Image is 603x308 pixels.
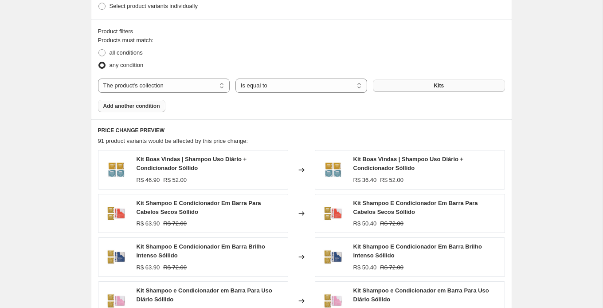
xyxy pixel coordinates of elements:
strike: R$ 72.00 [380,219,403,228]
div: R$ 63.90 [137,219,160,228]
span: Kit Shampoo E Condicionador Em Barra Para Cabelos Secos Sóllido [353,200,478,215]
img: FundobrancoSollido-2_80x.png [103,157,129,183]
img: Cor_20_17_80x.png [320,244,346,270]
div: R$ 36.40 [353,176,377,185]
span: Kits [434,82,444,89]
strike: R$ 52.00 [380,176,403,185]
img: Cor_20_17_80x.png [103,244,129,270]
span: any condition [110,62,144,68]
span: Kit Shampoo e Condicionador em Barra Para Uso Diário Sóllido [137,287,272,303]
span: Kit Boas Vindas | Shampoo Uso Diário + Condicionador Sóllido [353,156,464,171]
strike: R$ 72.00 [380,263,403,272]
div: R$ 50.40 [353,263,377,272]
strike: R$ 72.00 [163,263,187,272]
button: Kits [373,79,505,92]
img: FundobrancoSollido-2_80x.png [320,157,346,183]
div: Product filters [98,27,505,36]
span: Kit Boas Vindas | Shampoo Uso Diário + Condicionador Sóllido [137,156,247,171]
div: R$ 63.90 [137,263,160,272]
span: Products must match: [98,37,154,43]
strike: R$ 52.00 [163,176,187,185]
span: Select product variants individually [110,3,198,9]
img: Cor_20_18_80x.png [320,200,346,227]
span: Add another condition [103,103,160,110]
span: Kit Shampoo E Condicionador Em Barra Brilho Intenso Sóllido [353,243,482,259]
span: Kit Shampoo E Condicionador Em Barra Para Cabelos Secos Sóllido [137,200,261,215]
div: R$ 50.40 [353,219,377,228]
span: 91 product variants would be affected by this price change: [98,138,248,144]
strike: R$ 72.00 [163,219,187,228]
span: Kit Shampoo e Condicionador em Barra Para Uso Diário Sóllido [353,287,489,303]
button: Add another condition [98,100,165,112]
img: Cor_20_18_80x.png [103,200,129,227]
span: all conditions [110,49,143,56]
span: Kit Shampoo E Condicionador Em Barra Brilho Intenso Sóllido [137,243,265,259]
h6: PRICE CHANGE PREVIEW [98,127,505,134]
div: R$ 46.90 [137,176,160,185]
